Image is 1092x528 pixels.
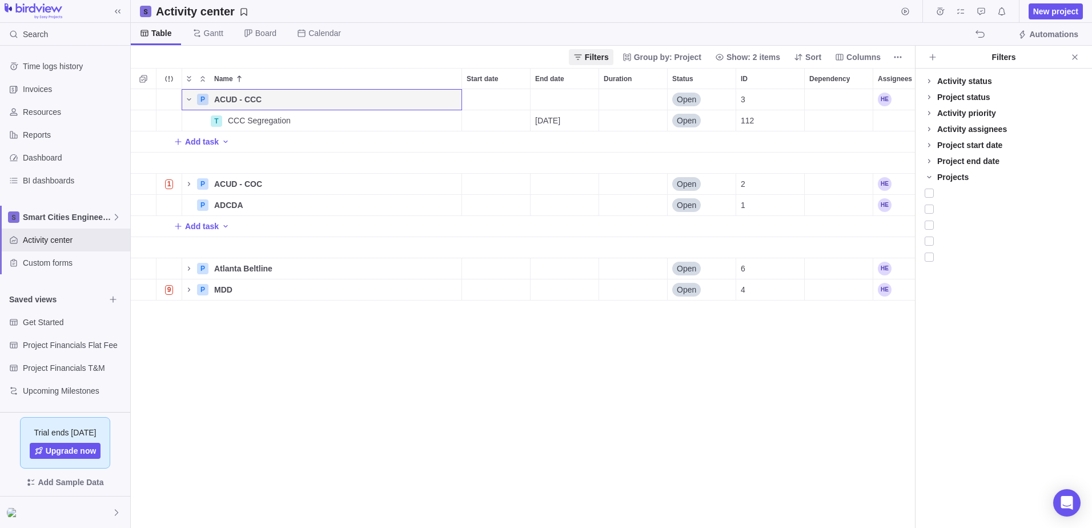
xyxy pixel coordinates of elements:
a: Time logs [932,9,948,18]
span: Open [677,263,696,274]
span: Duration [604,73,632,85]
div: Start date [462,89,531,110]
div: Trouble indication [156,258,182,279]
div: Duration [599,279,668,301]
span: End date [535,73,564,85]
div: Open [668,89,736,110]
span: Search [23,29,48,40]
div: Hossam El Shoukry [878,198,892,212]
span: Calendar [308,27,341,39]
div: P [197,94,208,105]
div: Duration [599,89,668,110]
span: Table [151,27,172,39]
span: 2 [741,178,745,190]
div: Trouble indication [156,89,182,110]
div: Filters [941,51,1067,63]
span: ADCDA [214,199,243,211]
span: Time logs history [23,61,126,72]
a: Upgrade now [30,443,101,459]
img: logo [5,3,62,19]
span: Sort [789,49,826,65]
span: Open [677,284,696,295]
div: Add New [131,131,987,153]
div: Project end date [937,155,999,167]
span: Open [677,94,696,105]
span: Add task [185,136,219,147]
div: Atlanta Beltline [210,258,461,279]
div: Start date [462,279,531,301]
div: Start date [462,258,531,279]
span: Expand [182,71,196,87]
span: Approval requests [973,3,989,19]
div: 6 [736,258,804,279]
div: Assignees [873,153,987,174]
div: T [211,115,222,127]
span: ACUD - COC [214,178,262,190]
div: Status [668,110,736,131]
div: Name [182,174,462,195]
span: 9 [165,285,174,295]
span: Group by: Project [634,51,701,63]
div: Start date [462,110,531,131]
div: ID [736,279,805,301]
div: End date [531,258,599,279]
span: Number of activities at risk [160,176,178,192]
div: End date [531,195,599,216]
div: ID [736,110,805,131]
div: End date [531,237,599,258]
span: ACUD - CCC [214,94,262,105]
span: Get Started [23,317,126,328]
div: Name [182,195,462,216]
div: Name [182,258,462,279]
div: Status [668,153,736,174]
span: Start date [467,73,498,85]
div: Start date [462,69,530,89]
span: Filters [585,51,609,63]
div: Open [668,195,736,215]
span: Upcoming Milestones [23,385,126,397]
span: Name [214,73,233,85]
div: Status [668,258,736,279]
div: Dependency [805,153,873,174]
span: Sort [805,51,821,63]
div: Name [182,237,462,258]
div: Dependency [805,110,873,131]
span: Browse views [105,291,121,307]
span: Reports [23,129,126,141]
span: New project [1029,3,1083,19]
div: 4 [736,279,804,300]
span: Show: 2 items [710,49,785,65]
div: Dependency [805,195,873,216]
div: Name [182,279,462,301]
div: Project start date [937,139,1002,151]
div: ID [736,89,805,110]
div: Project status [937,91,990,103]
span: Board [255,27,276,39]
img: Show [7,508,21,517]
div: Activity assignees [937,123,1007,135]
span: MDD [214,284,232,295]
div: Dependency [805,279,873,301]
span: Saved views [9,294,105,305]
div: Assignees [873,258,987,279]
div: Trouble indication [156,279,182,301]
div: Start date [462,195,531,216]
span: Filters [569,49,613,65]
div: Duration [599,174,668,195]
div: ACUD - CCC [210,89,461,110]
div: ID [736,69,804,89]
div: Name [210,69,461,89]
span: Time logs [932,3,948,19]
span: [DATE] [535,115,560,126]
span: Project Financials Flat Fee [23,339,126,351]
div: End date [531,174,599,195]
span: Add Sample Data [9,473,121,491]
span: 6 [741,263,745,274]
span: Add task [185,221,219,232]
div: Trouble indication [156,237,182,258]
div: Open [668,174,736,194]
div: 2 [736,174,804,194]
div: ID [736,237,805,258]
div: Duration [599,237,668,258]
